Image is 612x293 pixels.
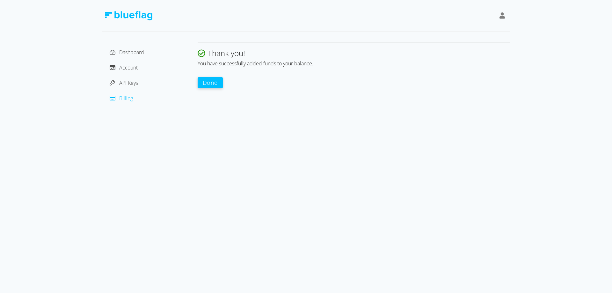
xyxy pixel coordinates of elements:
a: Billing [110,95,133,102]
a: Dashboard [110,49,144,56]
span: Account [119,64,138,71]
span: Thank you! [208,48,245,58]
button: Done [198,77,223,88]
span: Billing [119,95,133,102]
span: API Keys [119,79,138,86]
img: Blue Flag Logo [105,11,152,20]
a: Account [110,64,138,71]
a: API Keys [110,79,138,86]
span: You have successfully added funds to your balance. [198,60,313,67]
span: Dashboard [119,49,144,56]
